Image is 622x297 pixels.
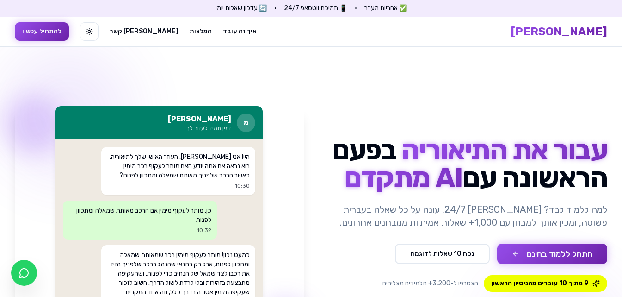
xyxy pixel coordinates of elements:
[284,4,347,13] span: 📱 תמיכת ווטסאפ 24/7
[484,275,607,292] span: 9 מתוך 10 עוברים מהניסיון הראשון
[216,4,267,13] span: 🔄 עדכון שאלות יומי
[107,182,250,190] p: 10:30
[319,136,608,192] h1: בפעם הראשונה עם
[68,206,211,225] p: כן, מותר לעקוף מימין אם הרכב מאותת שמאלה ומתכוון לפנות
[168,114,231,125] h3: [PERSON_NAME]
[107,152,250,180] p: היי! אני [PERSON_NAME], העוזר האישי שלך לתיאוריה. בוא נראה אם אתה יודע האם מותר לעקוף רכב מימין כ...
[344,161,462,194] span: AI מתקדם
[110,27,179,36] a: [PERSON_NAME] קשר
[15,22,69,41] button: להתחיל עכשיו
[497,244,607,264] button: התחל ללמוד בחינם
[364,4,407,13] span: ✅ אחריות מעבר
[319,203,608,229] p: למה ללמוד לבד? [PERSON_NAME] 24/7, עונה על כל שאלה בעברית פשוטה, ומכין אותך למבחן עם 1,000+ שאלות...
[395,244,490,264] button: נסה 10 שאלות לדוגמה
[68,227,211,234] p: 10:32
[11,260,37,286] a: צ'אט בוואטסאפ
[401,133,607,166] span: עבור את התיאוריה
[190,27,212,36] a: המלצות
[274,4,277,13] span: •
[168,125,231,132] p: זמין תמיד לעזור לך
[511,24,607,39] a: [PERSON_NAME]
[237,114,255,132] div: מ
[382,279,478,288] span: הצטרפו ל-3,200+ תלמידים מצליחים
[223,27,257,36] a: איך זה עובד
[355,4,357,13] span: •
